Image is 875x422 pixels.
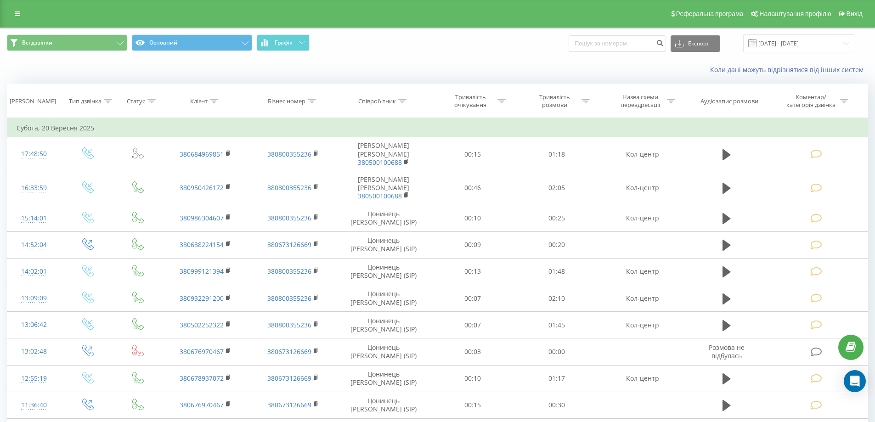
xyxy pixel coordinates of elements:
[700,97,758,105] div: Аудіозапис розмови
[515,231,599,258] td: 00:20
[17,396,52,414] div: 11:36:40
[180,214,224,222] a: 380986304607
[676,10,744,17] span: Реферальна програма
[17,343,52,360] div: 13:02:48
[337,392,431,418] td: Цонинець [PERSON_NAME] (SIP)
[17,370,52,388] div: 12:55:19
[337,285,431,312] td: Цонинець [PERSON_NAME] (SIP)
[615,93,665,109] div: Назва схеми переадресації
[17,316,52,334] div: 13:06:42
[358,158,402,167] a: 380500100688
[358,97,396,105] div: Співробітник
[431,392,515,418] td: 00:15
[759,10,831,17] span: Налаштування профілю
[431,365,515,392] td: 00:10
[515,258,599,285] td: 01:48
[431,171,515,205] td: 00:46
[515,392,599,418] td: 00:30
[431,137,515,171] td: 00:15
[267,150,311,158] a: 380800355236
[598,171,686,205] td: Кол-центр
[358,191,402,200] a: 380500100688
[598,365,686,392] td: Кол-центр
[7,119,868,137] td: Субота, 20 Вересня 2025
[598,205,686,231] td: Кол-центр
[267,347,311,356] a: 380673126669
[7,34,127,51] button: Всі дзвінки
[275,39,293,46] span: Графік
[180,294,224,303] a: 380932291200
[530,93,579,109] div: Тривалість розмови
[180,400,224,409] a: 380676970467
[569,35,666,52] input: Пошук за номером
[337,338,431,365] td: Цонинець [PERSON_NAME] (SIP)
[180,267,224,276] a: 380999121394
[784,93,838,109] div: Коментар/категорія дзвінка
[10,97,56,105] div: [PERSON_NAME]
[180,150,224,158] a: 380684969851
[431,312,515,338] td: 00:07
[17,236,52,254] div: 14:52:04
[180,240,224,249] a: 380688224154
[446,93,495,109] div: Тривалість очікування
[257,34,310,51] button: Графік
[431,285,515,312] td: 00:07
[17,289,52,307] div: 13:09:09
[267,183,311,192] a: 380800355236
[844,370,866,392] div: Open Intercom Messenger
[598,312,686,338] td: Кол-центр
[337,312,431,338] td: Цонинець [PERSON_NAME] (SIP)
[267,321,311,329] a: 380800355236
[598,137,686,171] td: Кол-центр
[268,97,305,105] div: Бізнес номер
[17,179,52,197] div: 16:33:59
[515,137,599,171] td: 01:18
[180,347,224,356] a: 380676970467
[267,267,311,276] a: 380800355236
[132,34,252,51] button: Основний
[127,97,145,105] div: Статус
[431,338,515,365] td: 00:03
[17,145,52,163] div: 17:48:50
[709,343,745,360] span: Розмова не відбулась
[431,258,515,285] td: 00:13
[267,400,311,409] a: 380673126669
[17,263,52,281] div: 14:02:01
[190,97,208,105] div: Клієнт
[515,171,599,205] td: 02:05
[710,65,868,74] a: Коли дані можуть відрізнятися вiд інших систем
[267,214,311,222] a: 380800355236
[337,231,431,258] td: Цонинець [PERSON_NAME] (SIP)
[515,285,599,312] td: 02:10
[515,338,599,365] td: 00:00
[515,205,599,231] td: 00:25
[337,258,431,285] td: Цонинець [PERSON_NAME] (SIP)
[267,374,311,383] a: 380673126669
[431,231,515,258] td: 00:09
[180,321,224,329] a: 380502252322
[847,10,863,17] span: Вихід
[17,209,52,227] div: 15:14:01
[267,240,311,249] a: 380673126669
[337,205,431,231] td: Цонинець [PERSON_NAME] (SIP)
[69,97,102,105] div: Тип дзвінка
[515,365,599,392] td: 01:17
[598,258,686,285] td: Кол-центр
[431,205,515,231] td: 00:10
[337,171,431,205] td: [PERSON_NAME] [PERSON_NAME]
[598,285,686,312] td: Кол-центр
[337,365,431,392] td: Цонинець [PERSON_NAME] (SIP)
[337,137,431,171] td: [PERSON_NAME] [PERSON_NAME]
[180,183,224,192] a: 380950426172
[22,39,52,46] span: Всі дзвінки
[671,35,720,52] button: Експорт
[515,312,599,338] td: 01:45
[180,374,224,383] a: 380678937072
[267,294,311,303] a: 380800355236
